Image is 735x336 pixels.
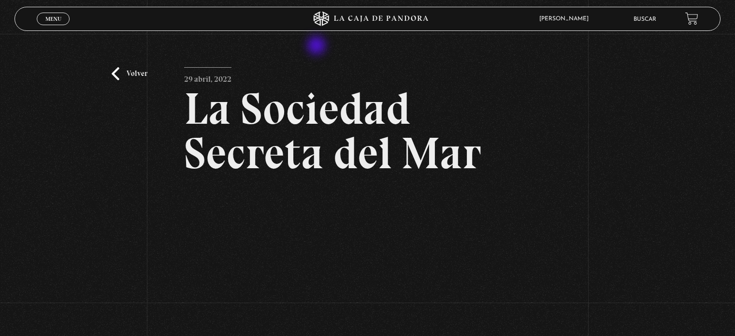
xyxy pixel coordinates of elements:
[112,67,147,80] a: Volver
[634,16,656,22] a: Buscar
[685,12,698,25] a: View your shopping cart
[534,16,598,22] span: [PERSON_NAME]
[184,87,551,175] h2: La Sociedad Secreta del Mar
[45,16,61,22] span: Menu
[184,67,231,87] p: 29 abril, 2022
[42,24,65,31] span: Cerrar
